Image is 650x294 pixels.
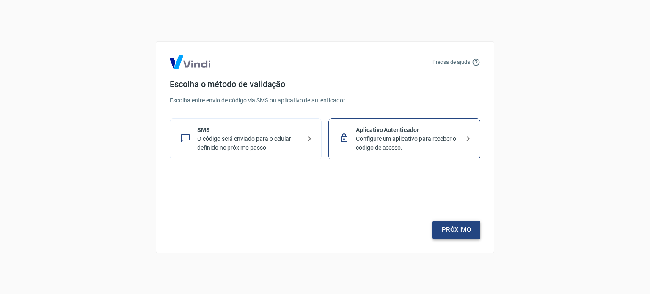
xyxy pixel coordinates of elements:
[170,118,322,159] div: SMSO código será enviado para o celular definido no próximo passo.
[356,126,460,135] p: Aplicativo Autenticador
[356,135,460,152] p: Configure um aplicativo para receber o código de acesso.
[432,58,470,66] p: Precisa de ajuda
[328,118,480,159] div: Aplicativo AutenticadorConfigure um aplicativo para receber o código de acesso.
[432,221,480,239] a: Próximo
[170,96,480,105] p: Escolha entre envio de código via SMS ou aplicativo de autenticador.
[170,55,210,69] img: Logo Vind
[197,126,301,135] p: SMS
[197,135,301,152] p: O código será enviado para o celular definido no próximo passo.
[170,79,480,89] h4: Escolha o método de validação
